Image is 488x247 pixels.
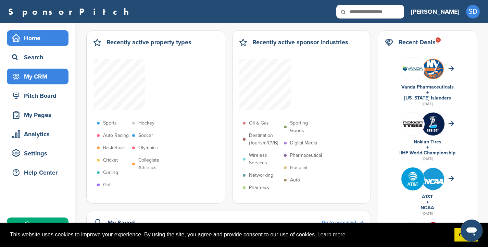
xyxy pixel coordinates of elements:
img: 8shs2v5q 400x400 [401,58,424,81]
p: Auto [290,176,300,184]
p: Pharmacy [249,184,270,191]
a: Vanda Pharmaceuticals [401,84,454,90]
div: Pitch Board [10,90,68,102]
a: + [426,199,429,205]
img: Tpli2eyp 400x400 [401,167,424,190]
h2: Recently active sponsor industries [252,37,348,47]
span: SD [466,5,480,19]
p: Digital Media [290,139,317,147]
a: learn more about cookies [316,230,347,240]
span: This website uses cookies to improve your experience. By using the site, you agree and provide co... [10,230,449,240]
p: Sports [103,119,117,127]
p: Auto Racing [103,132,129,139]
div: [DATE] [385,101,470,107]
img: Zskrbj6 400x400 [422,113,445,136]
div: Search [10,51,68,63]
a: SponsorPitch [8,7,133,16]
div: Analytics [10,128,68,140]
a: Home [7,30,68,46]
div: My CRM [10,70,68,83]
h3: [PERSON_NAME] [411,7,459,16]
p: Hospital [290,164,307,172]
div: Help Center [10,166,68,179]
p: Curling [103,169,118,176]
a: My CRM [7,69,68,84]
a: NCAA [421,205,434,211]
a: + [426,144,429,150]
div: Upgrade [10,219,68,232]
p: Cricket [103,156,118,164]
h2: My Saved [108,218,135,227]
div: Home [10,32,68,44]
a: Settings [7,145,68,161]
a: Nokian Tires [414,139,441,145]
a: Search [7,49,68,65]
img: Leqgnoiz 400x400 [401,113,424,136]
h2: Recent Deals [399,37,436,47]
a: [PERSON_NAME] [411,4,459,19]
p: Destination (Tourism/CVB) [249,132,280,147]
div: My Pages [10,109,68,121]
div: [DATE] [385,156,470,162]
p: Golf [103,181,112,189]
div: Settings [10,147,68,160]
a: Analytics [7,126,68,142]
img: Open uri20141112 64162 1syu8aw?1415807642 [422,58,445,80]
p: Pharmaceutical [290,152,322,159]
img: St3croq2 400x400 [422,167,445,190]
a: Help Center [7,165,68,180]
div: 9 [436,37,441,43]
a: Upgrade [7,217,68,233]
p: Hockey [138,119,154,127]
p: Olympics [138,144,158,152]
a: Go to my saved [322,219,364,226]
p: Networking [249,172,273,179]
span: Go to my saved [322,220,356,225]
p: Basketball [103,144,125,152]
div: [DATE] [385,211,470,217]
a: + [426,90,429,95]
h2: Recently active property types [107,37,191,47]
a: My Pages [7,107,68,123]
p: Wireless Services [249,152,280,167]
p: Collegiate Athletics [138,156,170,172]
a: Pitch Board [7,88,68,104]
p: Sporting Goods [290,119,322,134]
a: AT&T [422,194,433,200]
a: [US_STATE] Islanders [404,95,451,101]
iframe: Button to launch messaging window [461,220,483,242]
p: Oil & Gas [249,119,269,127]
a: IIHF World Championship [399,150,455,156]
a: dismiss cookie message [454,228,478,242]
p: Soccer [138,132,153,139]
